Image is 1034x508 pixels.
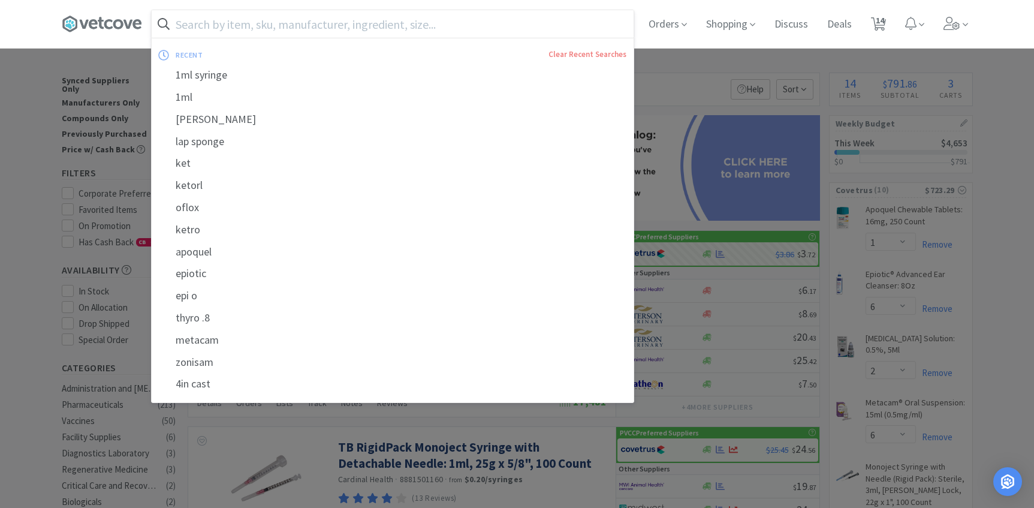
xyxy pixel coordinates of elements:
div: oflox [152,197,634,219]
a: 14 [866,20,891,31]
div: 4in cast [152,373,634,395]
a: Discuss [770,19,813,30]
input: Search by item, sku, manufacturer, ingredient, size... [152,10,634,38]
div: recent [176,46,375,64]
div: 1ml syringe [152,64,634,86]
div: epi o [152,285,634,307]
div: thyro .8 [152,307,634,329]
div: Open Intercom Messenger [993,467,1022,496]
a: Deals [822,19,857,30]
div: metacam [152,329,634,351]
div: ketro [152,219,634,241]
div: 1ml [152,86,634,109]
div: lap sponge [152,131,634,153]
div: ket [152,152,634,175]
a: Clear Recent Searches [548,49,626,59]
div: epiotic [152,263,634,285]
div: [PERSON_NAME] [152,109,634,131]
div: ketorl [152,175,634,197]
div: zonisam [152,351,634,374]
div: apoquel [152,241,634,263]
